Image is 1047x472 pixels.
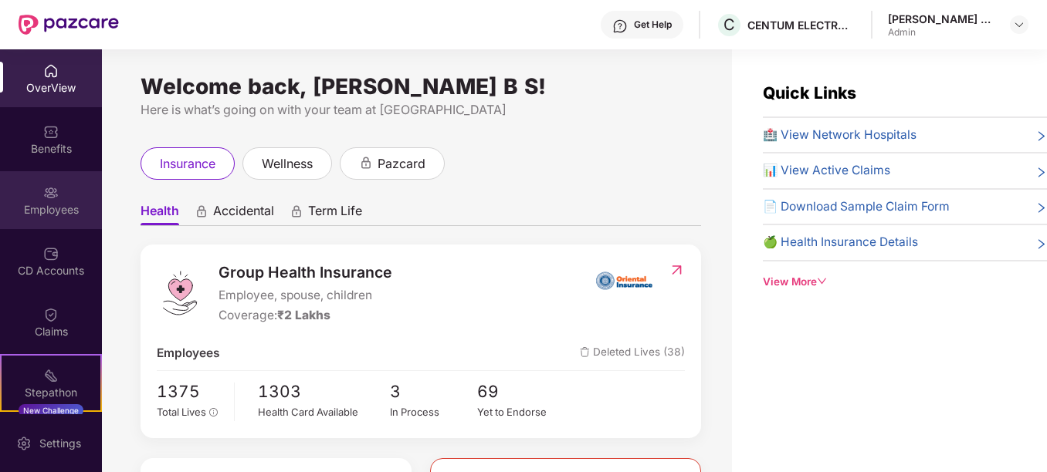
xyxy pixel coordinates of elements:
img: insurerIcon [595,261,653,299]
span: Accidental [213,203,274,225]
span: C [723,15,735,34]
span: Quick Links [763,83,856,103]
img: svg+xml;base64,PHN2ZyBpZD0iSGVscC0zMngzMiIgeG1sbnM9Imh0dHA6Ly93d3cudzMub3JnLzIwMDAvc3ZnIiB3aWR0aD... [612,19,628,34]
span: Employee, spouse, children [219,286,392,305]
span: 📊 View Active Claims [763,161,890,180]
span: 📄 Download Sample Claim Form [763,197,950,216]
div: View More [763,274,1047,290]
div: animation [195,204,208,218]
div: CENTUM ELECTRONICS LIMITED [747,18,856,32]
div: Coverage: [219,306,392,325]
div: animation [359,156,373,170]
div: In Process [390,404,478,420]
span: insurance [160,154,215,174]
span: Employees [157,344,220,362]
img: svg+xml;base64,PHN2ZyBpZD0iQmVuZWZpdHMiIHhtbG5zPSJodHRwOi8vd3d3LnczLm9yZy8yMDAwL3N2ZyIgd2lkdGg9Ij... [43,124,59,140]
span: 1375 [157,379,222,404]
div: Yet to Endorse [477,404,565,420]
img: svg+xml;base64,PHN2ZyBpZD0iSG9tZSIgeG1sbnM9Imh0dHA6Ly93d3cudzMub3JnLzIwMDAvc3ZnIiB3aWR0aD0iMjAiIG... [43,63,59,79]
div: Admin [888,26,996,39]
div: Stepathon [2,385,100,400]
span: pazcard [378,154,425,174]
span: Deleted Lives (38) [580,344,685,362]
span: Group Health Insurance [219,261,392,285]
img: svg+xml;base64,PHN2ZyBpZD0iQ0RfQWNjb3VudHMiIGRhdGEtbmFtZT0iQ0QgQWNjb3VudHMiIHhtbG5zPSJodHRwOi8vd3... [43,246,59,261]
img: New Pazcare Logo [19,15,119,35]
div: New Challenge [19,404,83,416]
div: Get Help [634,19,672,31]
span: down [817,276,828,287]
div: Welcome back, [PERSON_NAME] B S! [141,80,701,93]
span: 69 [477,379,565,404]
img: RedirectIcon [669,262,685,278]
div: Health Card Available [258,404,390,420]
img: svg+xml;base64,PHN2ZyB4bWxucz0iaHR0cDovL3d3dy53My5vcmcvMjAwMC9zdmciIHdpZHRoPSIyMSIgaGVpZ2h0PSIyMC... [43,368,59,383]
img: svg+xml;base64,PHN2ZyBpZD0iRHJvcGRvd24tMzJ4MzIiIHhtbG5zPSJodHRwOi8vd3d3LnczLm9yZy8yMDAwL3N2ZyIgd2... [1013,19,1025,31]
span: info-circle [209,408,219,417]
div: animation [290,204,303,218]
span: Term Life [308,203,362,225]
img: svg+xml;base64,PHN2ZyBpZD0iQ2xhaW0iIHhtbG5zPSJodHRwOi8vd3d3LnczLm9yZy8yMDAwL3N2ZyIgd2lkdGg9IjIwIi... [43,307,59,322]
span: 🏥 View Network Hospitals [763,126,917,144]
div: Here is what’s going on with your team at [GEOGRAPHIC_DATA] [141,100,701,120]
span: Health [141,203,179,225]
span: Total Lives [157,406,206,418]
div: Settings [35,436,86,451]
div: [PERSON_NAME] B S [888,12,996,26]
span: ₹2 Lakhs [277,308,330,322]
span: 🍏 Health Insurance Details [763,233,918,251]
img: svg+xml;base64,PHN2ZyBpZD0iRW1wbG95ZWVzIiB4bWxucz0iaHR0cDovL3d3dy53My5vcmcvMjAwMC9zdmciIHdpZHRoPS... [43,185,59,201]
img: deleteIcon [580,347,590,357]
img: svg+xml;base64,PHN2ZyBpZD0iU2V0dGluZy0yMHgyMCIgeG1sbnM9Imh0dHA6Ly93d3cudzMub3JnLzIwMDAvc3ZnIiB3aW... [16,436,32,451]
span: wellness [262,154,313,174]
img: logo [157,270,203,316]
span: 1303 [258,379,390,404]
span: 3 [390,379,478,404]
